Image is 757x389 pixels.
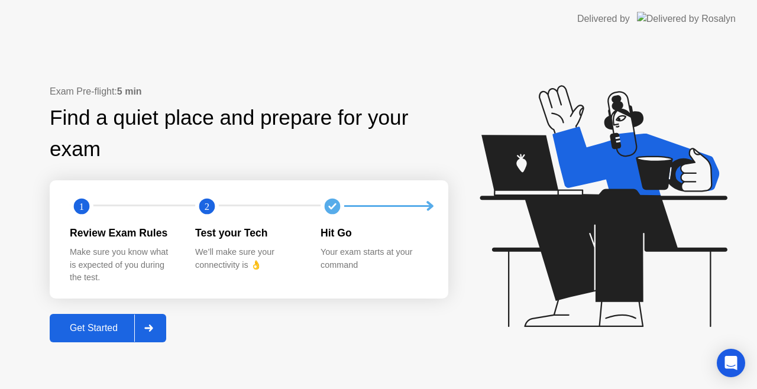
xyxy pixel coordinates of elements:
[577,12,630,26] div: Delivered by
[50,314,166,342] button: Get Started
[117,86,142,96] b: 5 min
[53,323,134,333] div: Get Started
[70,246,176,284] div: Make sure you know what is expected of you during the test.
[50,102,448,165] div: Find a quiet place and prepare for your exam
[321,246,427,271] div: Your exam starts at your command
[195,225,302,241] div: Test your Tech
[79,200,84,212] text: 1
[717,349,745,377] div: Open Intercom Messenger
[637,12,736,25] img: Delivered by Rosalyn
[205,200,209,212] text: 2
[70,225,176,241] div: Review Exam Rules
[50,85,448,99] div: Exam Pre-flight:
[195,246,302,271] div: We’ll make sure your connectivity is 👌
[321,225,427,241] div: Hit Go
